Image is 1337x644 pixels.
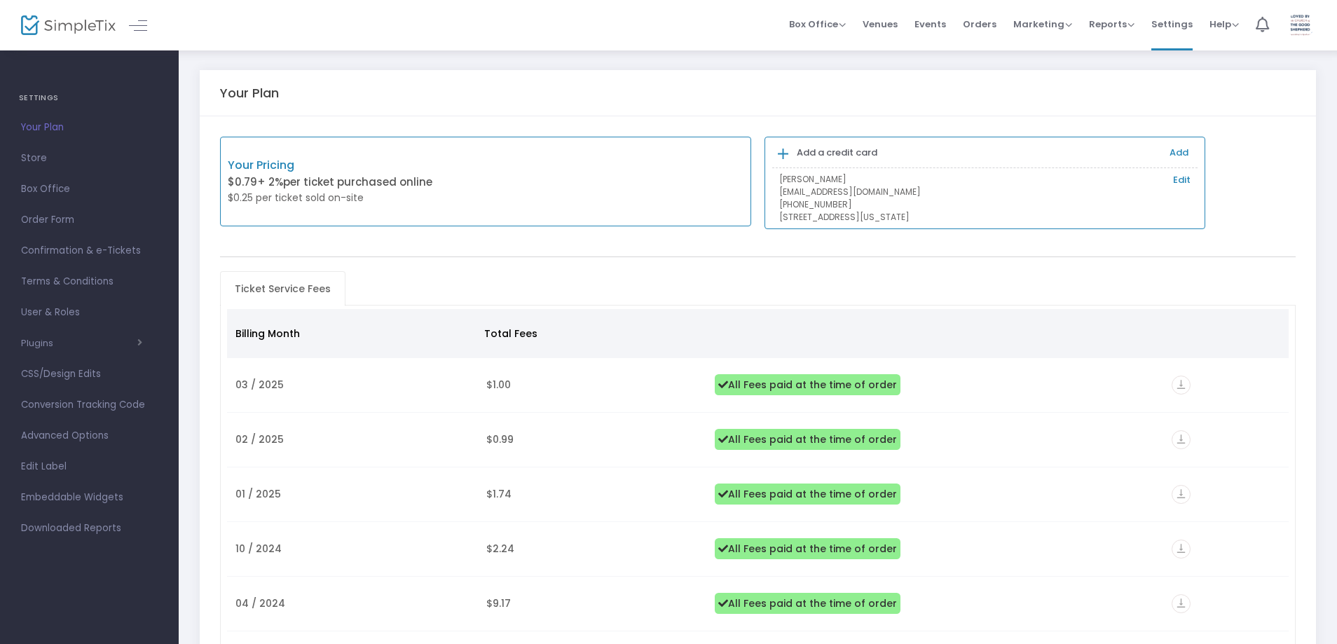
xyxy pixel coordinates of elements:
[797,146,877,159] b: Add a credit card
[227,309,476,358] th: Billing Month
[1013,18,1072,31] span: Marketing
[228,174,486,191] p: $0.79 per ticket purchased online
[1172,485,1191,504] i: vertical_align_bottom
[715,429,900,450] span: All Fees paid at the time of order
[257,174,283,189] span: + 2%
[228,191,486,205] p: $0.25 per ticket sold on-site
[235,487,281,501] span: 01 / 2025
[1172,540,1191,559] i: vertical_align_bottom
[1170,146,1188,159] a: Add
[220,85,279,101] h5: Your Plan
[863,6,898,42] span: Venues
[715,593,900,614] span: All Fees paid at the time of order
[715,374,900,395] span: All Fees paid at the time of order
[21,242,158,260] span: Confirmation & e-Tickets
[21,427,158,445] span: Advanced Options
[1173,173,1191,187] a: Edit
[1089,18,1134,31] span: Reports
[235,378,284,392] span: 03 / 2025
[779,186,1191,198] p: [EMAIL_ADDRESS][DOMAIN_NAME]
[21,211,158,229] span: Order Form
[21,396,158,414] span: Conversion Tracking Code
[1172,380,1191,394] a: vertical_align_bottom
[914,6,946,42] span: Events
[21,488,158,507] span: Embeddable Widgets
[963,6,996,42] span: Orders
[715,538,900,559] span: All Fees paid at the time of order
[789,18,846,31] span: Box Office
[21,519,158,537] span: Downloaded Reports
[779,173,1191,186] p: [PERSON_NAME]
[486,487,512,501] span: $1.74
[486,378,511,392] span: $1.00
[1209,18,1239,31] span: Help
[1172,594,1191,613] i: vertical_align_bottom
[1172,434,1191,448] a: vertical_align_bottom
[779,211,1191,224] p: [STREET_ADDRESS][US_STATE]
[779,198,1191,211] p: [PHONE_NUMBER]
[21,149,158,167] span: Store
[235,432,284,446] span: 02 / 2025
[1172,544,1191,558] a: vertical_align_bottom
[235,542,282,556] span: 10 / 2024
[1172,430,1191,449] i: vertical_align_bottom
[228,157,486,174] p: Your Pricing
[1151,6,1193,42] span: Settings
[21,118,158,137] span: Your Plan
[1172,376,1191,395] i: vertical_align_bottom
[19,84,160,112] h4: SETTINGS
[21,303,158,322] span: User & Roles
[21,338,142,349] button: Plugins
[21,273,158,291] span: Terms & Conditions
[21,365,158,383] span: CSS/Design Edits
[486,432,514,446] span: $0.99
[21,458,158,476] span: Edit Label
[486,596,511,610] span: $9.17
[486,542,514,556] span: $2.24
[715,484,900,505] span: All Fees paid at the time of order
[235,596,285,610] span: 04 / 2024
[226,278,339,300] span: Ticket Service Fees
[21,180,158,198] span: Box Office
[1172,598,1191,612] a: vertical_align_bottom
[1172,489,1191,503] a: vertical_align_bottom
[476,309,702,358] th: Total Fees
